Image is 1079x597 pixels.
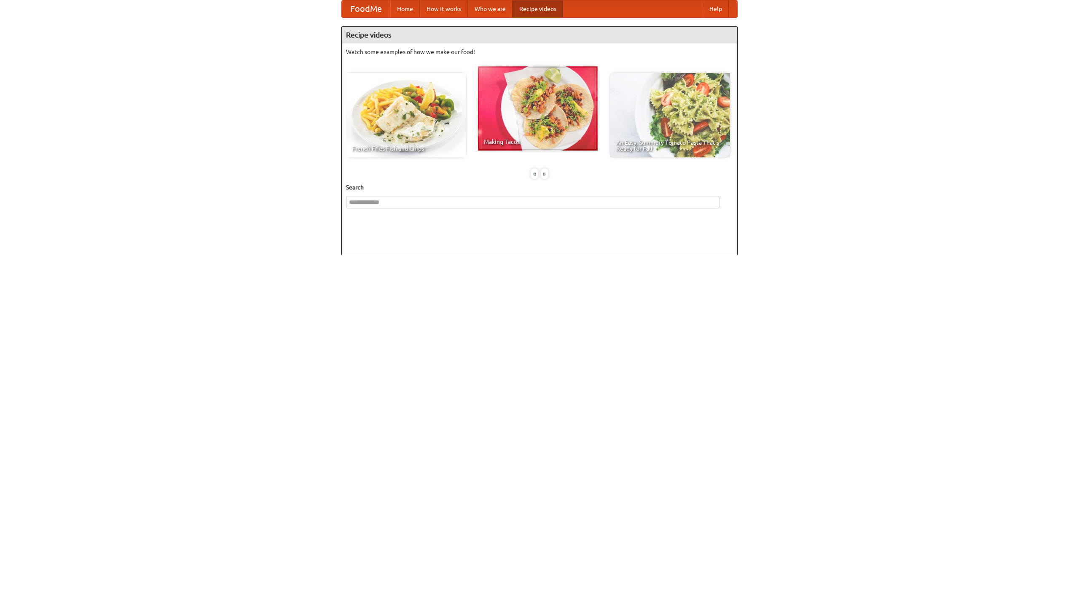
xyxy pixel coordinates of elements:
[610,73,730,157] a: An Easy, Summery Tomato Pasta That's Ready for Fall
[531,168,538,179] div: «
[390,0,420,17] a: Home
[484,139,592,145] span: Making Tacos
[342,27,737,43] h4: Recipe videos
[478,66,598,151] a: Making Tacos
[420,0,468,17] a: How it works
[703,0,729,17] a: Help
[346,48,733,56] p: Watch some examples of how we make our food!
[346,183,733,192] h5: Search
[342,0,390,17] a: FoodMe
[346,73,466,157] a: French Fries Fish and Chips
[541,168,548,179] div: »
[352,146,460,151] span: French Fries Fish and Chips
[513,0,563,17] a: Recipe videos
[468,0,513,17] a: Who we are
[616,140,724,151] span: An Easy, Summery Tomato Pasta That's Ready for Fall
